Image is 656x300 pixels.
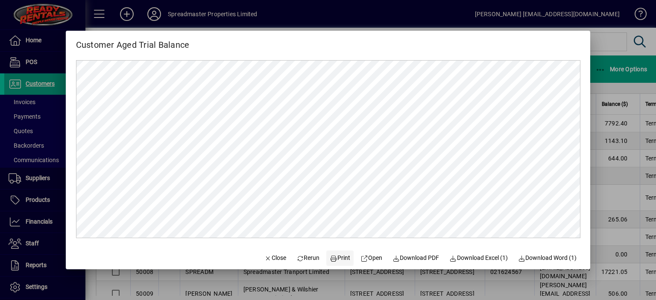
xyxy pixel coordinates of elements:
[389,250,443,266] a: Download PDF
[66,31,200,52] h2: Customer Aged Trial Balance
[264,253,286,262] span: Close
[392,253,439,262] span: Download PDF
[518,253,577,262] span: Download Word (1)
[261,250,290,266] button: Close
[515,250,580,266] button: Download Word (1)
[449,253,508,262] span: Download Excel (1)
[360,253,382,262] span: Open
[330,253,351,262] span: Print
[296,253,320,262] span: Rerun
[326,250,354,266] button: Print
[357,250,386,266] a: Open
[446,250,511,266] button: Download Excel (1)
